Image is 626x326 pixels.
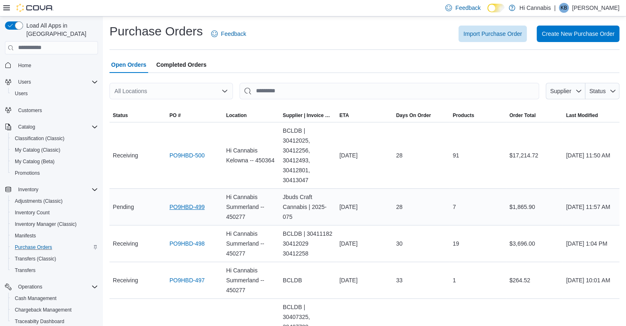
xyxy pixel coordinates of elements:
[396,112,431,119] span: Days On Order
[18,107,42,114] span: Customers
[566,112,598,119] span: Last Modified
[15,106,45,115] a: Customers
[453,275,456,285] span: 1
[12,265,98,275] span: Transfers
[226,145,276,165] span: Hi Cannabis Kelowna -- 450364
[12,305,98,315] span: Chargeback Management
[12,89,31,99] a: Users
[506,235,563,252] div: $3,696.00
[12,145,64,155] a: My Catalog (Classic)
[12,242,98,252] span: Purchase Orders
[8,265,101,276] button: Transfers
[279,109,336,122] button: Supplier | Invoice Number
[170,150,205,160] a: PO9HBD-500
[449,109,506,122] button: Products
[537,26,619,42] button: Create New Purchase Order
[561,3,567,13] span: KB
[453,150,459,160] span: 91
[563,109,619,122] button: Last Modified
[572,3,619,13] p: [PERSON_NAME]
[12,254,59,264] a: Transfers (Classic)
[12,242,56,252] a: Purchase Orders
[396,150,403,160] span: 28
[8,230,101,242] button: Manifests
[458,26,527,42] button: Import Purchase Order
[283,112,333,119] span: Supplier | Invoice Number
[396,202,403,212] span: 28
[156,56,207,73] span: Completed Orders
[279,189,336,225] div: Jbuds Craft Cannabis | 2025-075
[15,185,42,195] button: Inventory
[170,112,181,119] span: PO #
[113,239,138,249] span: Receiving
[12,208,53,218] a: Inventory Count
[8,156,101,167] button: My Catalog (Beta)
[170,275,205,285] a: PO9HBD-497
[336,147,393,164] div: [DATE]
[550,88,571,94] span: Supplier
[279,272,336,288] div: BCLDB
[589,88,606,94] span: Status
[16,4,54,12] img: Cova
[15,77,98,87] span: Users
[8,293,101,304] button: Cash Management
[563,272,619,288] div: [DATE] 10:01 AM
[12,134,68,143] a: Classification (Classic)
[15,282,46,292] button: Operations
[15,135,65,142] span: Classification (Classic)
[2,76,101,88] button: Users
[113,112,128,119] span: Status
[226,229,276,258] span: Hi Cannabis Summerland -- 450277
[8,207,101,218] button: Inventory Count
[111,56,147,73] span: Open Orders
[113,150,138,160] span: Receiving
[109,109,166,122] button: Status
[453,239,459,249] span: 19
[12,231,98,241] span: Manifests
[563,199,619,215] div: [DATE] 11:57 AM
[585,83,619,99] button: Status
[18,79,31,85] span: Users
[8,195,101,207] button: Adjustments (Classic)
[15,267,35,274] span: Transfers
[18,124,35,130] span: Catalog
[15,61,35,70] a: Home
[554,3,556,13] p: |
[559,3,569,13] div: Kevin Brown
[226,265,276,295] span: Hi Cannabis Summerland -- 450277
[15,147,61,153] span: My Catalog (Classic)
[15,90,28,97] span: Users
[12,219,80,229] a: Inventory Manager (Classic)
[12,305,75,315] a: Chargeback Management
[15,318,64,325] span: Traceabilty Dashboard
[396,239,403,249] span: 30
[240,83,539,99] input: This is a search bar. After typing your query, hit enter to filter the results lower in the page.
[487,12,488,13] span: Dark Mode
[340,112,349,119] span: ETA
[8,144,101,156] button: My Catalog (Classic)
[2,104,101,116] button: Customers
[506,199,563,215] div: $1,865.90
[12,134,98,143] span: Classification (Classic)
[506,109,563,122] button: Order Total
[109,23,203,40] h1: Purchase Orders
[463,30,522,38] span: Import Purchase Order
[113,202,134,212] span: Pending
[453,202,456,212] span: 7
[12,157,98,167] span: My Catalog (Beta)
[12,196,98,206] span: Adjustments (Classic)
[455,4,480,12] span: Feedback
[396,275,403,285] span: 33
[221,88,228,94] button: Open list of options
[221,30,246,38] span: Feedback
[18,186,38,193] span: Inventory
[546,83,585,99] button: Supplier
[15,158,55,165] span: My Catalog (Beta)
[15,282,98,292] span: Operations
[2,121,101,133] button: Catalog
[18,284,42,290] span: Operations
[15,295,56,302] span: Cash Management
[226,192,276,222] span: Hi Cannabis Summerland -- 450277
[113,275,138,285] span: Receiving
[18,62,31,69] span: Home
